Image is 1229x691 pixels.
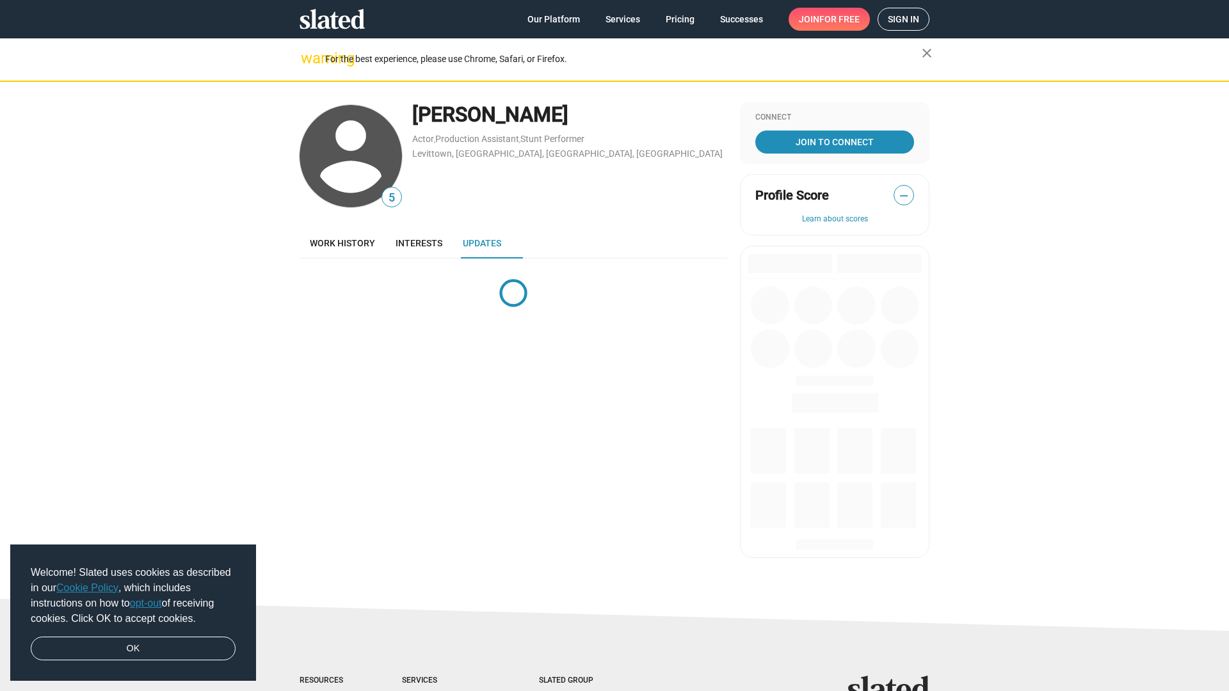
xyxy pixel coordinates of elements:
span: 5 [382,189,401,207]
a: Interests [385,228,453,258]
span: for free [819,8,860,31]
a: Joinfor free [789,8,870,31]
a: Our Platform [517,8,590,31]
span: , [434,136,435,143]
a: Actor [412,134,434,144]
span: , [519,136,520,143]
a: Production Assistant [435,134,519,144]
span: Successes [720,8,763,31]
span: Join To Connect [758,131,912,154]
span: — [894,187,913,204]
span: Join [799,8,860,31]
div: Slated Group [539,676,626,686]
span: Our Platform [527,8,580,31]
a: Pricing [655,8,705,31]
div: Resources [300,676,351,686]
a: Work history [300,228,385,258]
a: dismiss cookie message [31,637,236,661]
a: Cookie Policy [56,582,118,593]
span: Interests [396,238,442,248]
mat-icon: close [919,45,935,61]
a: Services [595,8,650,31]
span: Sign in [888,8,919,30]
a: Levittown, [GEOGRAPHIC_DATA], [GEOGRAPHIC_DATA], [GEOGRAPHIC_DATA] [412,148,723,159]
button: Learn about scores [755,214,914,225]
a: Successes [710,8,773,31]
span: Pricing [666,8,695,31]
a: Updates [453,228,511,258]
div: cookieconsent [10,544,256,681]
a: opt-out [130,598,162,608]
span: Profile Score [755,187,829,204]
div: Services [402,676,488,686]
a: Join To Connect [755,131,914,154]
a: Stunt Performer [520,134,584,144]
span: Services [606,8,640,31]
div: [PERSON_NAME] [412,101,727,129]
a: Sign in [878,8,929,31]
mat-icon: warning [301,51,316,66]
div: Connect [755,113,914,123]
div: For the best experience, please use Chrome, Safari, or Firefox. [325,51,922,68]
span: Work history [310,238,375,248]
span: Welcome! Slated uses cookies as described in our , which includes instructions on how to of recei... [31,565,236,626]
span: Updates [463,238,501,248]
